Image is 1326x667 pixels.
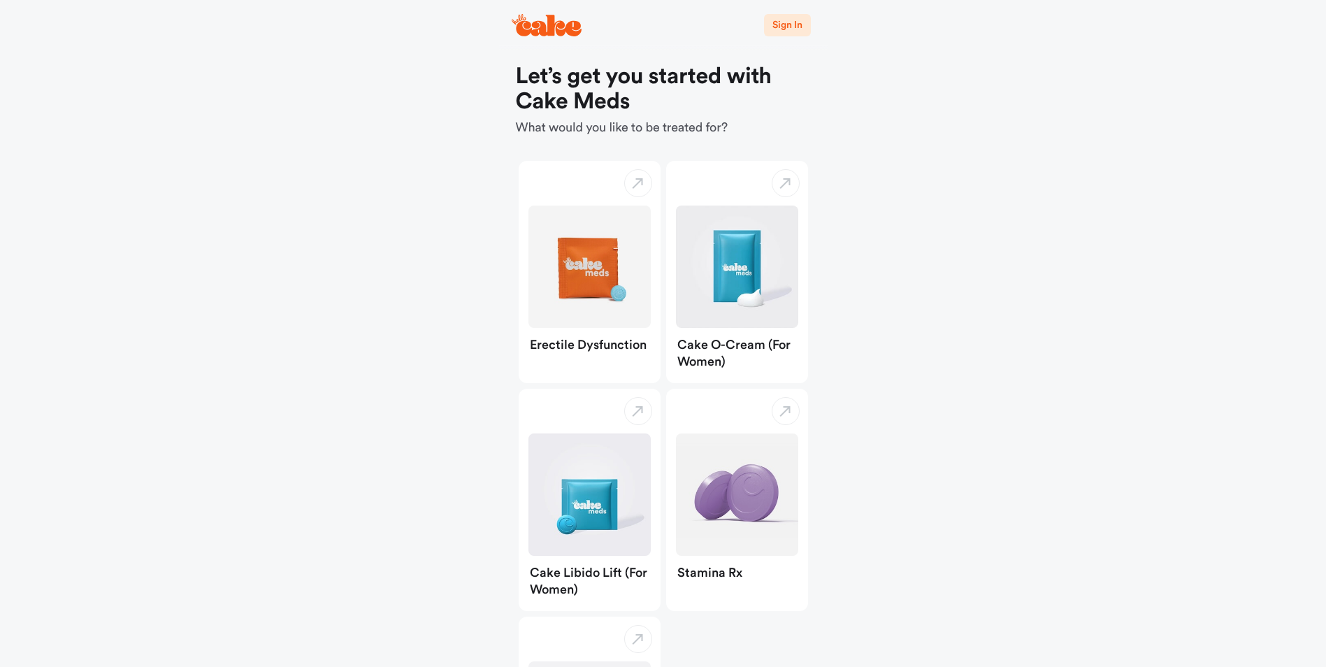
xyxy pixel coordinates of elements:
[519,389,661,611] button: Cake Libido Lift (for Women)Cake Libido Lift (for Women)
[676,206,798,328] img: Cake O-Cream (for Women)
[519,556,661,611] div: Cake Libido Lift (for Women)
[764,14,810,36] button: Sign In
[666,161,808,383] button: Cake O-Cream (for Women)Cake O-Cream (for Women)
[519,161,661,383] button: Erectile DysfunctionErectile Dysfunction
[516,64,811,137] div: What would you like to be treated for?
[666,328,808,383] div: Cake O-Cream (for Women)
[666,556,808,594] div: Stamina Rx
[516,64,811,115] h1: Let’s get you started with Cake Meds
[666,389,808,611] button: Stamina RxStamina Rx
[772,20,802,30] span: Sign In
[519,328,661,366] div: Erectile Dysfunction
[528,206,651,328] img: Erectile Dysfunction
[676,433,798,556] img: Stamina Rx
[528,433,651,556] img: Cake Libido Lift (for Women)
